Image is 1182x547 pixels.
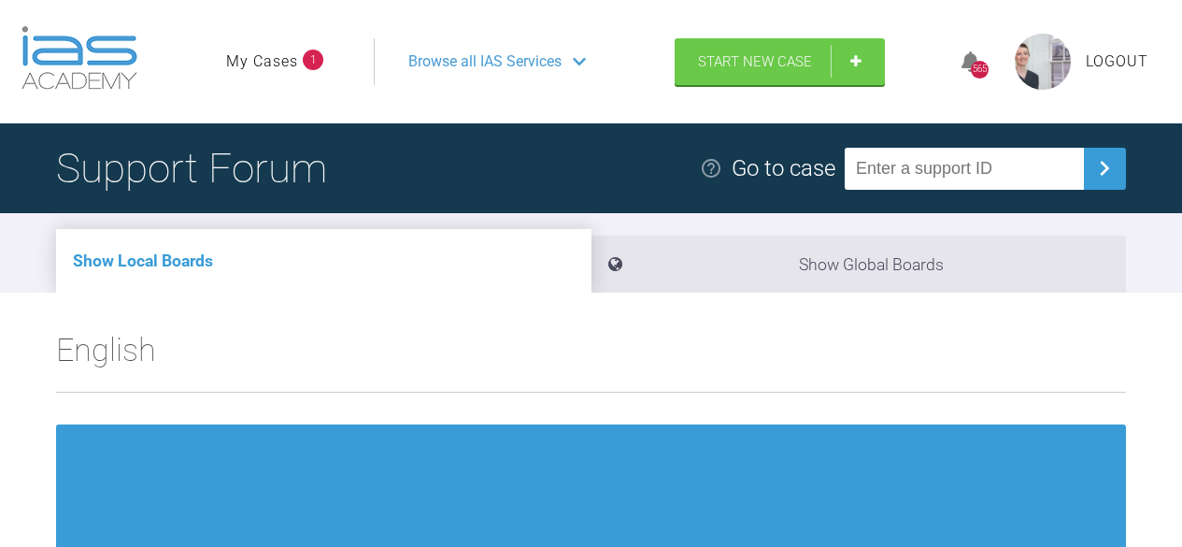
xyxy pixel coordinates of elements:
[971,61,989,79] div: 565
[56,136,327,201] h1: Support Forum
[591,236,1127,293] li: Show Global Boards
[1015,34,1071,90] img: profile.png
[700,157,722,180] img: help.e70b9f3d.svg
[226,50,298,74] a: My Cases
[303,50,323,70] span: 1
[845,148,1084,190] input: Enter a support ID
[1086,50,1148,74] a: Logout
[698,53,812,70] span: Start New Case
[56,229,591,293] li: Show Local Boards
[732,151,835,186] div: Go to case
[408,50,562,74] span: Browse all IAS Services
[56,324,1126,392] h2: English
[21,26,137,90] img: logo-light.3e3ef733.png
[1089,153,1119,183] img: chevronRight.28bd32b0.svg
[675,38,885,85] a: Start New Case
